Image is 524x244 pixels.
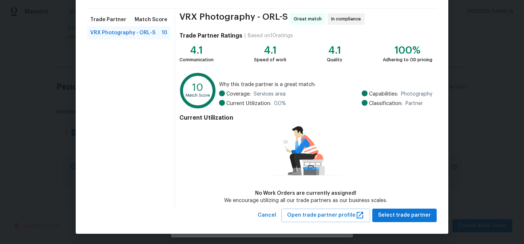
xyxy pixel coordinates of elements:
span: Trade Partner [90,16,126,23]
div: 4.1 [254,47,286,54]
span: VRX Photography - ORL-S [179,13,288,25]
div: Adhering to OD pricing [383,56,432,63]
button: Open trade partner profile [281,209,370,222]
div: Communication [179,56,214,63]
h4: Current Utilization [179,114,432,121]
span: In compliance [331,15,364,23]
h4: Trade Partner Ratings [179,32,242,39]
span: Partner [405,100,423,107]
button: Cancel [255,209,279,222]
span: Current Utilization: [226,100,271,107]
span: Coverage: [226,90,251,98]
div: 4.1 [179,47,214,54]
div: | [242,32,248,39]
span: VRX Photography - ORL-S [90,29,155,36]
button: Select trade partner [372,209,437,222]
span: 10 [162,29,167,36]
div: 4.1 [327,47,342,54]
div: We encourage utilizing all our trade partners as our business scales. [224,197,387,204]
div: 100% [383,47,432,54]
span: 0.0 % [274,100,286,107]
span: Capabilities: [369,90,398,98]
div: Based on 10 ratings [248,32,293,39]
span: Match Score [135,16,167,23]
span: Great match [294,15,325,23]
span: Services area [254,90,286,98]
span: Open trade partner profile [287,211,364,220]
span: Select trade partner [378,211,431,220]
span: Classification: [369,100,402,107]
div: Quality [327,56,342,63]
div: Speed of work [254,56,286,63]
span: Why this trade partner is a great match: [219,81,432,88]
text: Match Score [186,93,210,97]
span: Cancel [258,211,276,220]
text: 10 [192,82,203,93]
span: Photography [401,90,432,98]
div: No Work Orders are currently assigned! [224,190,387,197]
